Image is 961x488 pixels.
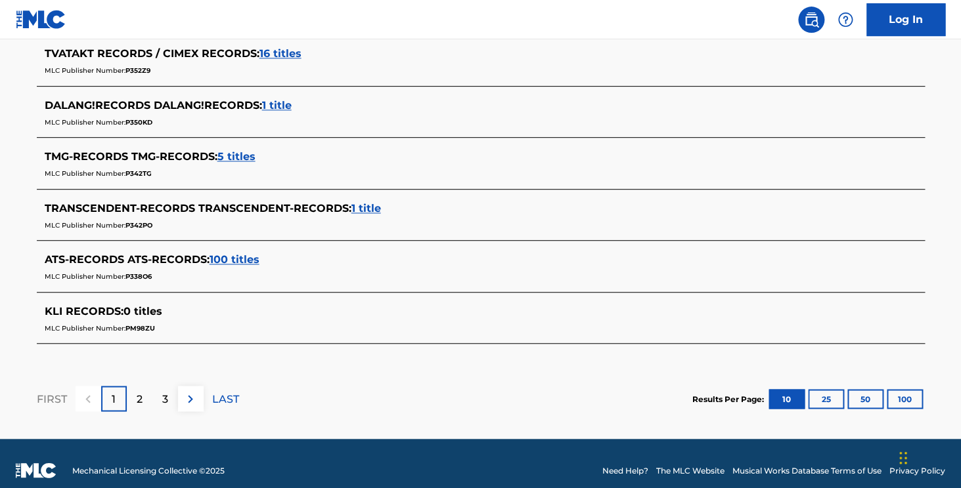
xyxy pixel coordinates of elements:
a: Need Help? [602,464,648,476]
a: Log In [866,3,945,36]
span: TMG-RECORDS TMG-RECORDS : [45,150,217,163]
button: 50 [847,389,883,409]
div: Help [832,7,859,33]
span: MLC Publisher Number: [45,118,125,127]
span: 1 title [351,202,381,214]
span: 16 titles [259,47,302,60]
span: PM98ZU [125,324,155,333]
a: Privacy Policy [889,464,945,476]
span: KLI RECORDS : [45,305,123,317]
span: P338O6 [125,272,152,281]
span: P342PO [125,221,152,230]
a: Musical Works Database Terms of Use [732,464,882,476]
span: TVATAKT RECORDS / CIMEX RECORDS : [45,47,259,60]
p: LAST [212,391,239,407]
span: Mechanical Licensing Collective © 2025 [72,464,225,476]
img: right [183,391,198,407]
span: P342TG [125,169,152,178]
img: logo [16,462,56,478]
span: MLC Publisher Number: [45,169,125,178]
button: 100 [887,389,923,409]
span: 100 titles [210,253,259,266]
span: 0 titles [123,305,162,317]
span: MLC Publisher Number: [45,66,125,75]
img: MLC Logo [16,10,66,29]
span: 1 title [262,99,292,112]
span: MLC Publisher Number: [45,221,125,230]
p: 1 [112,391,116,407]
img: help [838,12,853,28]
a: Public Search [798,7,824,33]
iframe: Chat Widget [895,425,961,488]
p: Results Per Page: [692,393,767,405]
img: search [803,12,819,28]
p: 2 [137,391,143,407]
button: 25 [808,389,844,409]
button: 10 [769,389,805,409]
span: 5 titles [217,150,256,163]
span: P350KD [125,118,152,127]
span: MLC Publisher Number: [45,324,125,333]
div: Drag [899,438,907,478]
a: The MLC Website [656,464,725,476]
span: MLC Publisher Number: [45,272,125,281]
p: 3 [162,391,168,407]
span: DALANG!RECORDS DALANG!RECORDS : [45,99,262,112]
span: P352Z9 [125,66,150,75]
span: TRANSCENDENT-RECORDS TRANSCENDENT-RECORDS : [45,202,351,214]
p: FIRST [37,391,67,407]
span: ATS-RECORDS ATS-RECORDS : [45,253,210,266]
